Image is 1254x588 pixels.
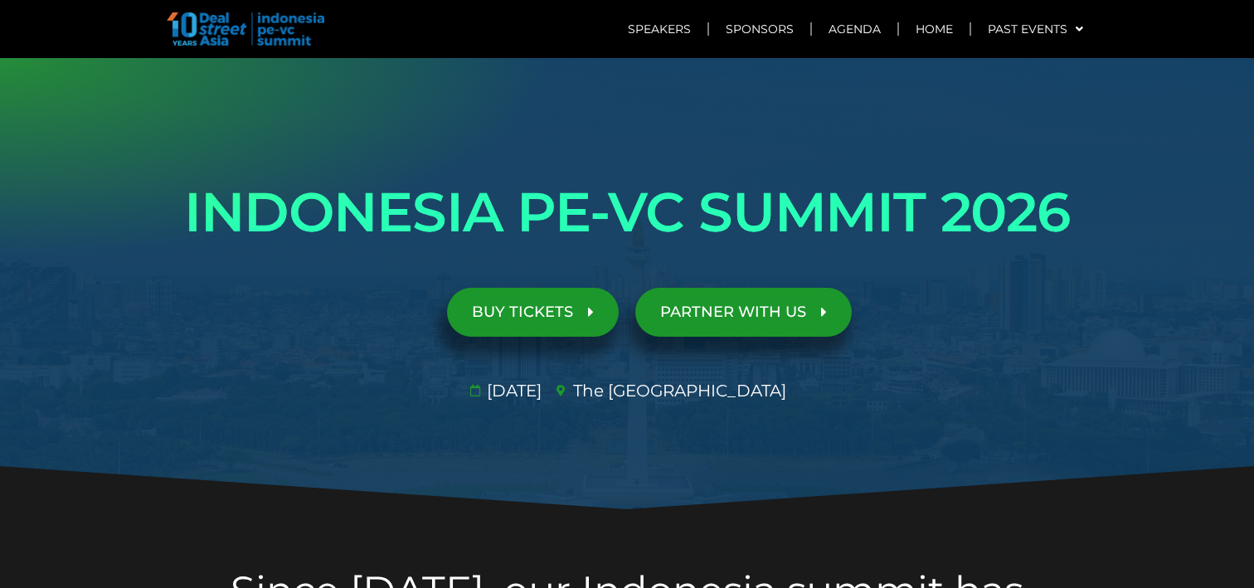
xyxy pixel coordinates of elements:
span: The [GEOGRAPHIC_DATA]​ [569,378,786,403]
span: [DATE]​ [483,378,542,403]
a: PARTNER WITH US [635,288,852,337]
span: BUY TICKETS [472,304,573,320]
span: PARTNER WITH US [660,304,806,320]
a: Sponsors [709,10,810,48]
h1: INDONESIA PE-VC SUMMIT 2026 [163,166,1091,259]
a: Speakers [611,10,707,48]
a: BUY TICKETS [447,288,619,337]
a: Home [899,10,970,48]
a: Agenda [812,10,897,48]
a: Past Events [971,10,1100,48]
